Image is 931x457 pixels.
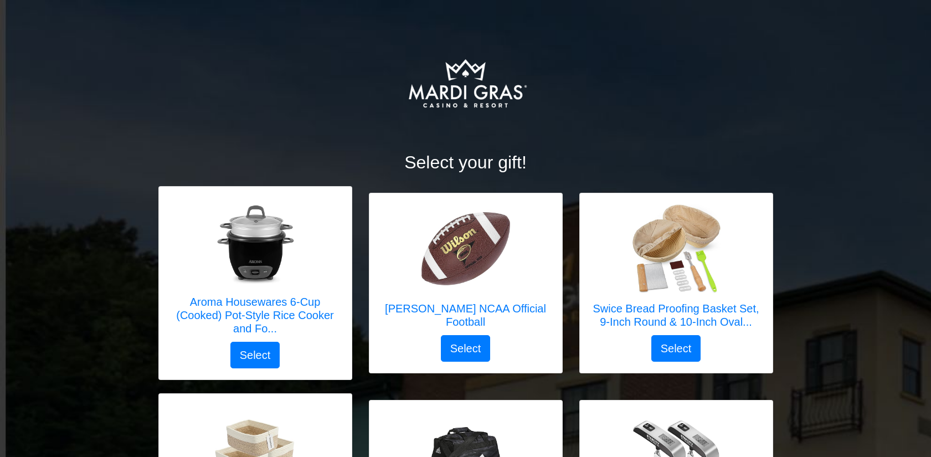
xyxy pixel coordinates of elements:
[632,204,721,293] img: Swice Bread Proofing Basket Set, 9-Inch Round & 10-Inch Oval Banneton Sourdough Starter Kit with ...
[591,302,762,328] h5: Swice Bread Proofing Basket Set, 9-Inch Round & 10-Inch Oval...
[211,198,300,286] img: Aroma Housewares 6-Cup (Cooked) Pot-Style Rice Cooker and Food Steamer, Black ARC-743-1NGB
[230,342,280,368] button: Select
[380,204,551,335] a: WILSON NCAA Official Football [PERSON_NAME] NCAA Official Football
[170,295,341,335] h5: Aroma Housewares 6-Cup (Cooked) Pot-Style Rice Cooker and Fo...
[441,335,491,362] button: Select
[591,204,762,335] a: Swice Bread Proofing Basket Set, 9-Inch Round & 10-Inch Oval Banneton Sourdough Starter Kit with ...
[170,198,341,342] a: Aroma Housewares 6-Cup (Cooked) Pot-Style Rice Cooker and Food Steamer, Black ARC-743-1NGB Aroma ...
[651,335,701,362] button: Select
[380,302,551,328] h5: [PERSON_NAME] NCAA Official Football
[421,204,510,293] img: WILSON NCAA Official Football
[158,152,773,173] h2: Select your gift!
[367,28,564,138] img: Logo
